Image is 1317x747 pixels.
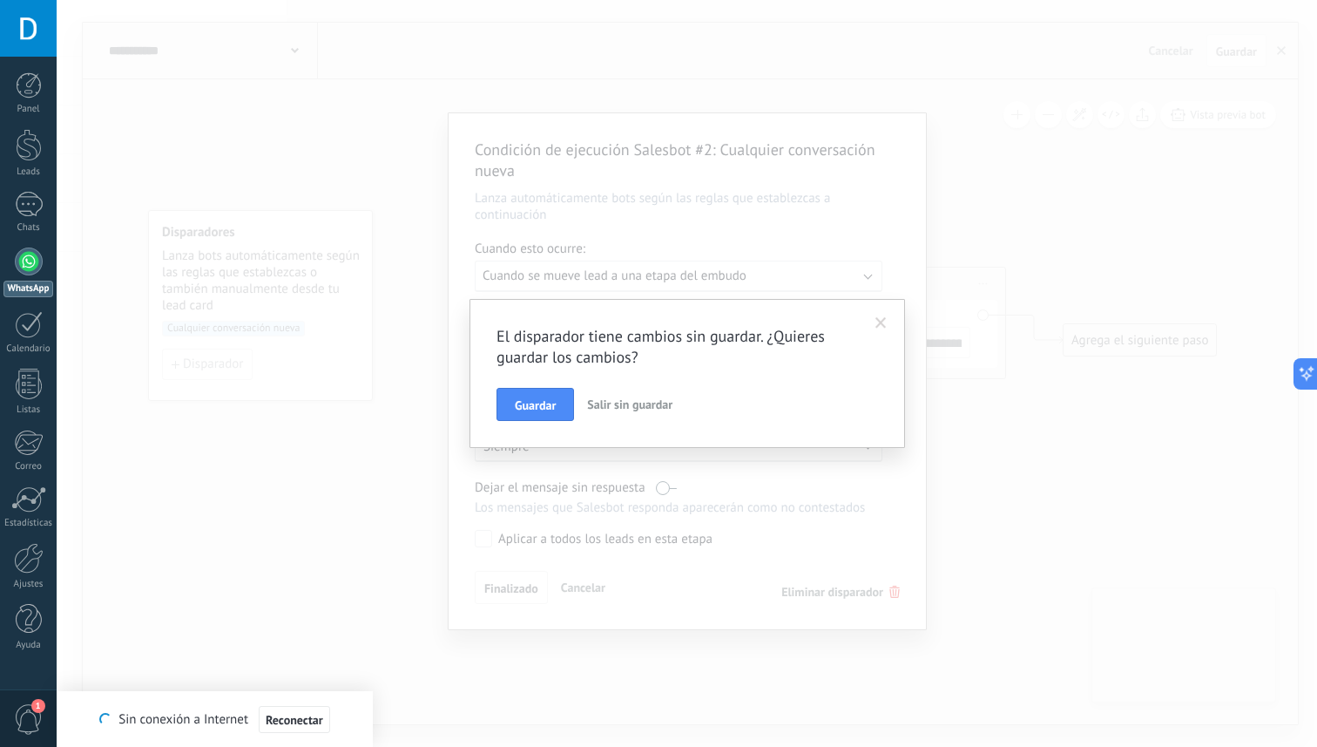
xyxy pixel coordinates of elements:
h2: El disparador tiene cambios sin guardar. ¿Quieres guardar los cambios? [496,326,861,368]
div: Calendario [3,343,54,355]
button: Guardar [496,388,574,421]
div: Panel [3,104,54,115]
span: Reconectar [266,714,323,726]
button: Salir sin guardar [580,388,679,421]
div: Listas [3,404,54,416]
span: Guardar [515,399,556,411]
div: Leads [3,166,54,178]
div: WhatsApp [3,281,53,297]
span: Salir sin guardar [587,397,672,412]
div: Ajustes [3,579,54,590]
div: Sin conexión a Internet [99,705,329,734]
div: Estadísticas [3,518,54,529]
span: 1 [31,699,45,713]
div: Correo [3,461,54,472]
div: Ayuda [3,640,54,651]
div: Chats [3,222,54,234]
button: Reconectar [259,706,330,734]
